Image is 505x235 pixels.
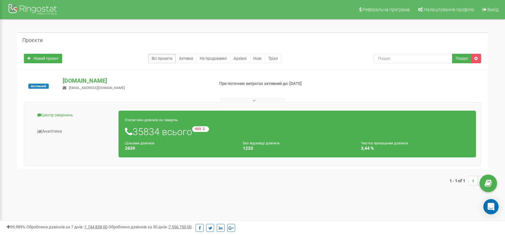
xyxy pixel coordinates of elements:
[22,38,43,43] h5: Проєкти
[125,146,234,151] h4: 2639
[196,54,230,63] a: Не продовжені
[63,77,209,85] p: [DOMAIN_NAME]
[148,54,176,63] a: Всі проєкти
[28,84,49,89] span: Активний
[243,141,279,145] small: Без відповіді дзвінків
[169,225,191,229] u: 7 556 750,00
[250,54,265,63] a: Нові
[230,54,250,63] a: Архівні
[424,7,474,12] span: Налаштування профілю
[29,107,119,123] a: Центр звернень
[108,225,191,229] span: Оброблено дзвінків за 30 днів :
[125,118,178,122] small: Статистика дзвінків за тиждень
[265,54,281,63] a: Тріал
[243,146,351,151] h4: 1233
[487,7,499,12] span: Вихід
[192,126,209,132] small: -855
[26,225,107,229] span: Оброблено дзвінків за 7 днів :
[6,225,25,229] span: 99,989%
[374,54,452,63] input: Пошук
[125,141,154,145] small: Цільових дзвінків
[363,7,410,12] span: Реферальна програма
[125,126,470,137] h1: 35834 всього
[450,176,468,185] span: 1 - 1 of 1
[24,54,62,63] a: Новий проєкт
[361,146,470,151] h4: 3,44 %
[450,169,487,192] nav: ...
[483,199,499,214] div: Open Intercom Messenger
[84,225,107,229] u: 1 744 838,00
[29,124,119,139] a: Аналiтика
[361,141,408,145] small: Частка пропущених дзвінків
[219,81,326,87] p: При поточних витратах активний до: [DATE]
[69,86,125,90] span: [EMAIL_ADDRESS][DOMAIN_NAME]
[176,54,197,63] a: Активні
[452,54,471,63] button: Пошук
